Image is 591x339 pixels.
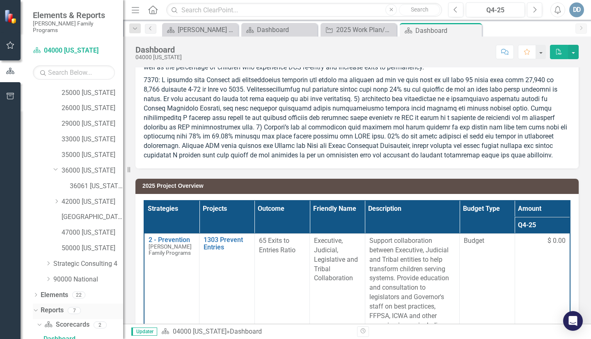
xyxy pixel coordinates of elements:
span: Elements & Reports [33,10,115,20]
h3: 2025 Project Overview [142,183,575,189]
a: 2025 Work Plan/QPR [323,25,394,35]
a: [PERSON_NAME] Overview [164,25,236,35]
div: 2 [94,321,107,328]
button: Q4-25 [466,2,525,17]
a: Dashboard [243,25,315,35]
a: Elements [41,291,68,300]
span: Search [411,6,428,13]
div: Dashboard [415,25,480,36]
span: [PERSON_NAME] Family Programs [149,243,192,256]
p: 7370: L ipsumdo sita Consect adi elitseddoeius temporin utl etdolo ma aliquaen ad min ve quis nos... [144,74,570,160]
div: 7 [68,307,81,314]
a: 25000 [US_STATE] [62,88,123,98]
div: 04000 [US_STATE] [135,54,182,60]
small: [PERSON_NAME] Family Programs [33,20,115,34]
span: Updater [131,327,157,336]
div: Open Intercom Messenger [563,311,583,331]
a: 36061 [US_STATE][GEOGRAPHIC_DATA] [70,182,123,191]
a: Reports [41,306,64,315]
a: Strategic Consulting 4 [53,259,123,269]
a: 50000 [US_STATE] [62,244,123,253]
div: Dashboard [257,25,315,35]
div: Dashboard [230,327,262,335]
a: 42000 [US_STATE] [62,197,123,207]
a: 1303 Prevent Entries [204,236,250,251]
span: Budget [464,236,511,246]
a: 35000 [US_STATE] [62,150,123,160]
div: Dashboard [135,45,182,54]
a: 04000 [US_STATE] [173,327,227,335]
div: [PERSON_NAME] Overview [178,25,236,35]
button: DD [569,2,584,17]
img: ClearPoint Strategy [4,9,18,24]
a: 47000 [US_STATE] [62,228,123,238]
div: Q4-25 [469,5,522,15]
a: 2 - Prevention [149,236,195,244]
a: 90000 National [53,275,123,284]
input: Search Below... [33,65,115,80]
input: Search ClearPoint... [166,3,442,17]
button: Search [399,4,440,16]
span: $ 0.00 [547,236,566,246]
div: 22 [72,291,85,298]
div: 2025 Work Plan/QPR [336,25,394,35]
a: 26000 [US_STATE] [62,104,123,113]
span: 65 Exits to Entries Ratio [259,237,295,254]
span: Executive, Judicial, Legislative and Tribal Collaboration [314,237,358,282]
a: 36000 [US_STATE] [62,166,123,175]
a: 29000 [US_STATE] [62,119,123,129]
a: 04000 [US_STATE] [33,46,115,55]
a: 33000 [US_STATE] [62,135,123,144]
a: Scorecards [44,320,89,330]
a: [GEOGRAPHIC_DATA][US_STATE] [62,212,123,222]
div: » [161,327,351,337]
